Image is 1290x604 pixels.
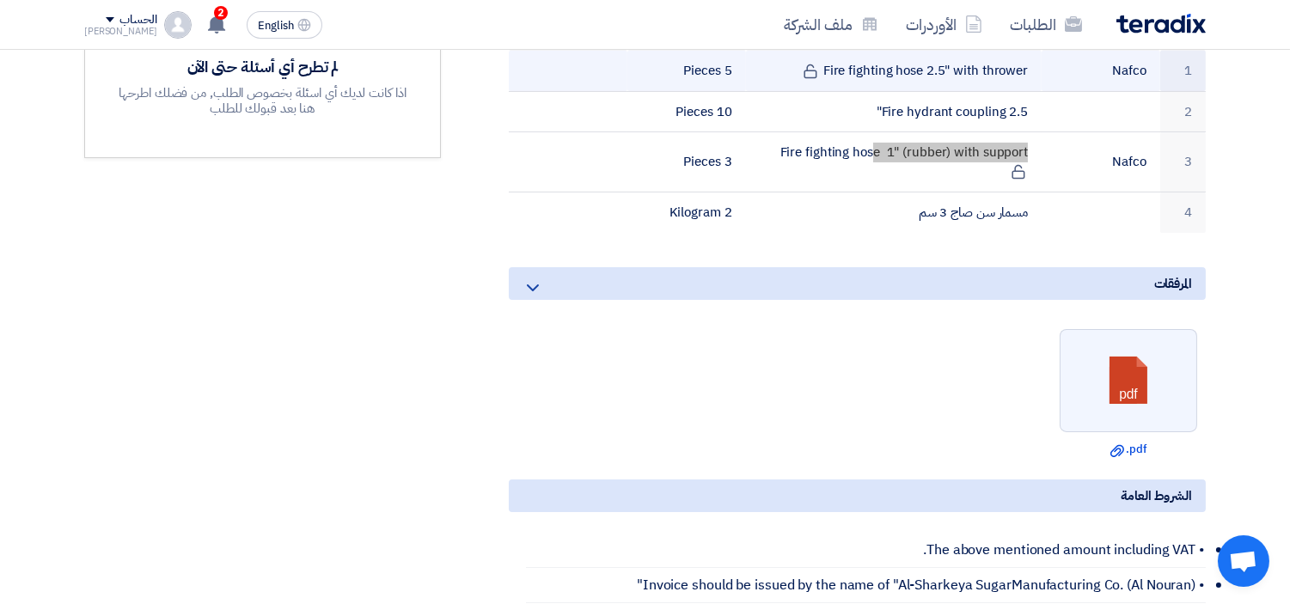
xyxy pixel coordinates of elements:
[746,192,1042,233] td: مسمار سن صاج 3 سم
[117,85,409,116] div: اذا كانت لديك أي اسئلة بخصوص الطلب, من فضلك اطرحها هنا بعد قبولك للطلب
[526,568,1206,603] li: • Invoice should be issued by the name of "Al-Sharkeya SugarManufacturing Co. (Al Nouran)"
[746,91,1042,132] td: Fire hydrant coupling 2.5"
[164,11,192,39] img: profile_test.png
[1116,14,1206,34] img: Teradix logo
[1160,132,1206,192] td: 3
[84,27,157,36] div: [PERSON_NAME]
[117,57,409,76] div: لم تطرح أي أسئلة حتى الآن
[258,20,294,32] span: English
[892,4,996,45] a: الأوردرات
[214,6,228,20] span: 2
[746,132,1042,192] td: Fire fighting hose 1" (rubber) with support
[996,4,1096,45] a: الطلبات
[526,533,1206,568] li: • The above mentioned amount including VAT.
[627,132,746,192] td: 3 Pieces
[1121,486,1192,505] span: الشروط العامة
[1218,535,1269,587] div: Open chat
[1042,51,1160,91] td: Nafco
[1065,441,1192,458] a: .pdf
[247,11,322,39] button: English
[770,4,892,45] a: ملف الشركة
[1160,51,1206,91] td: 1
[627,91,746,132] td: 10 Pieces
[746,51,1042,91] td: Fire fighting hose 2.5" with thrower
[119,13,156,27] div: الحساب
[1160,91,1206,132] td: 2
[1042,132,1160,192] td: Nafco
[627,51,746,91] td: 5 Pieces
[1160,192,1206,233] td: 4
[1154,274,1192,293] span: المرفقات
[627,192,746,233] td: 2 Kilogram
